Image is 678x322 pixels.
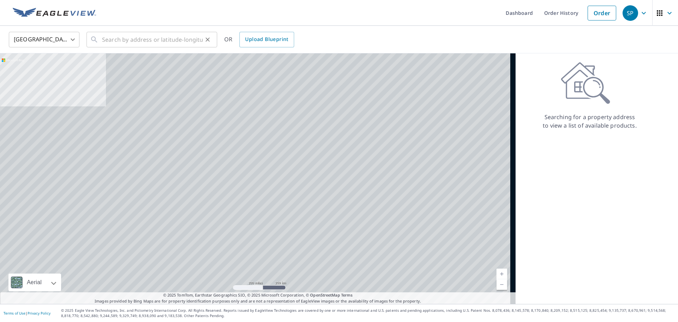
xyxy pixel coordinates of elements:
div: [GEOGRAPHIC_DATA] [9,30,79,49]
div: OR [224,32,294,47]
a: Privacy Policy [28,311,50,316]
div: Aerial [25,274,44,291]
a: Current Level 5, Zoom Out [496,279,507,290]
div: Aerial [8,274,61,291]
a: Terms of Use [4,311,25,316]
p: | [4,311,50,315]
button: Clear [203,35,213,45]
a: Order [588,6,616,21]
span: Upload Blueprint [245,35,288,44]
p: © 2025 Eagle View Technologies, Inc. and Pictometry International Corp. All Rights Reserved. Repo... [61,308,674,318]
input: Search by address or latitude-longitude [102,30,203,49]
a: Terms [341,292,353,298]
span: © 2025 TomTom, Earthstar Geographics SIO, © 2025 Microsoft Corporation, © [163,292,353,298]
img: EV Logo [13,8,96,18]
a: Upload Blueprint [239,32,294,47]
p: Searching for a property address to view a list of available products. [542,113,637,130]
a: OpenStreetMap [310,292,340,298]
div: SP [623,5,638,21]
a: Current Level 5, Zoom In [496,269,507,279]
